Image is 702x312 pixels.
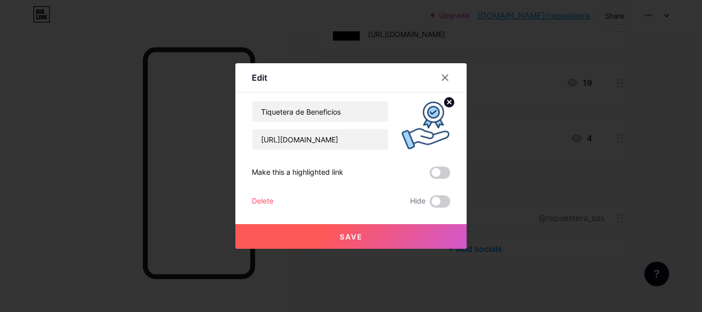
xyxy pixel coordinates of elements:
span: Save [340,232,363,241]
div: Delete [252,195,273,208]
input: URL [252,129,388,150]
div: Edit [252,71,267,84]
span: Hide [410,195,426,208]
button: Save [235,224,467,249]
input: Title [252,101,388,122]
img: link_thumbnail [401,101,450,150]
div: Make this a highlighted link [252,167,343,179]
